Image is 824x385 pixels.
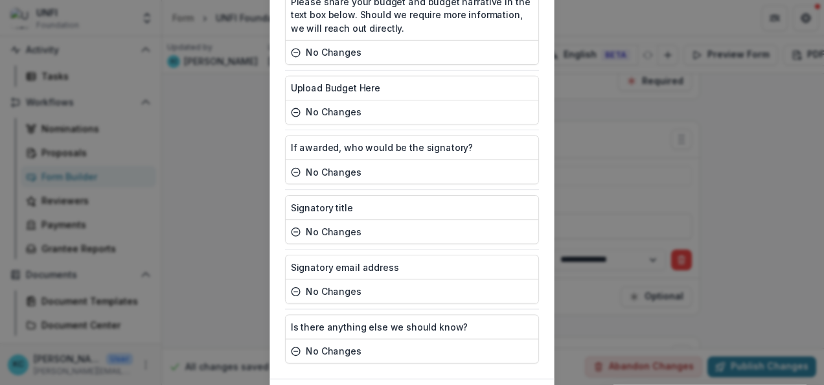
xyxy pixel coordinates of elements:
[306,225,361,239] p: no changes
[306,344,361,358] p: no changes
[306,106,361,119] p: no changes
[291,201,353,215] p: Signatory title
[291,141,474,155] p: If awarded, who would be the signatory?
[306,165,361,179] p: no changes
[306,46,361,60] p: no changes
[291,320,469,334] p: Is there anything else we should know?
[306,285,361,298] p: no changes
[491,366,507,382] button: Close
[291,82,380,95] p: Upload Budget Here
[291,261,399,274] p: Signatory email address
